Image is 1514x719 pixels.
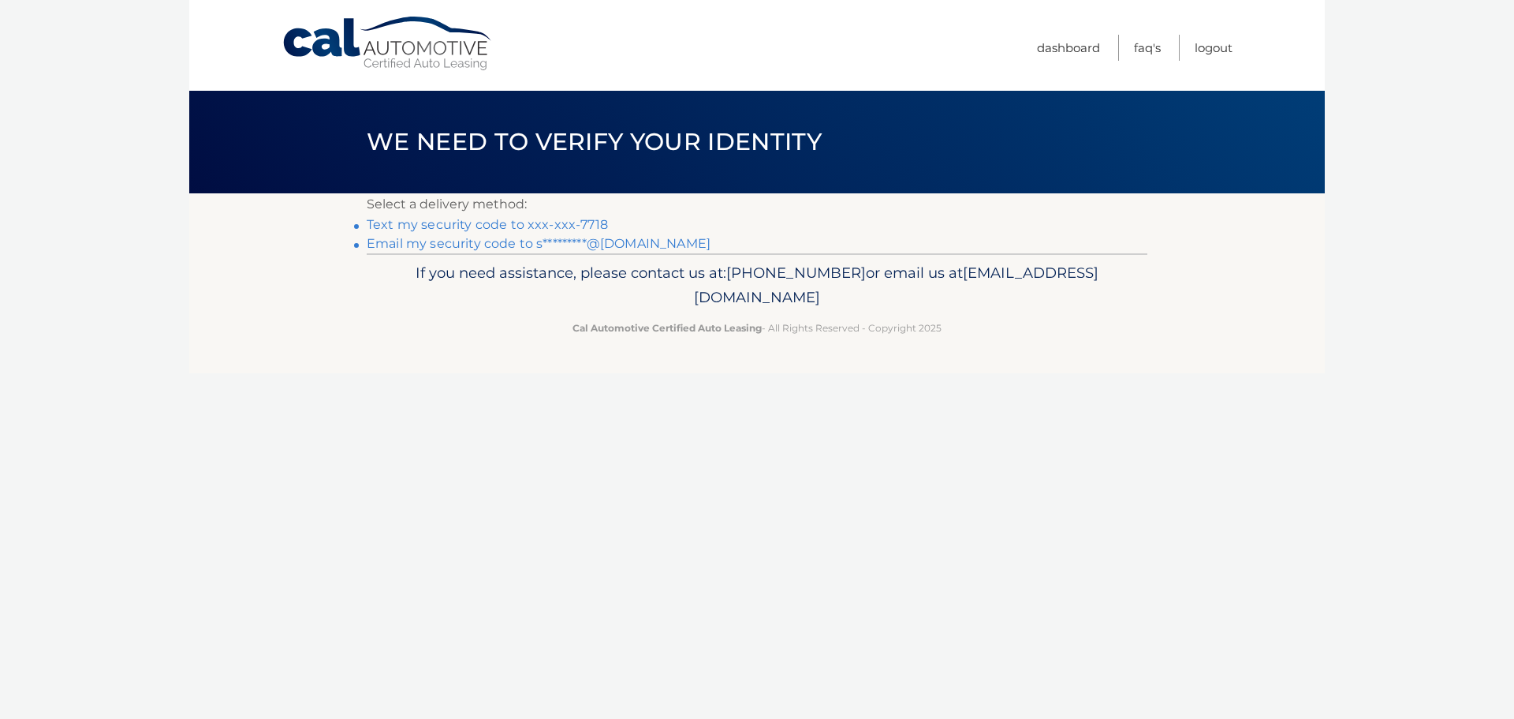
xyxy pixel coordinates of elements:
p: - All Rights Reserved - Copyright 2025 [377,320,1137,336]
a: Email my security code to s*********@[DOMAIN_NAME] [367,236,710,251]
p: Select a delivery method: [367,193,1147,215]
a: FAQ's [1134,35,1161,61]
a: Logout [1195,35,1232,61]
a: Text my security code to xxx-xxx-7718 [367,217,608,232]
p: If you need assistance, please contact us at: or email us at [377,260,1137,311]
span: We need to verify your identity [367,127,822,156]
strong: Cal Automotive Certified Auto Leasing [572,322,762,334]
a: Dashboard [1037,35,1100,61]
span: [PHONE_NUMBER] [726,264,866,282]
a: Cal Automotive [282,16,494,72]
